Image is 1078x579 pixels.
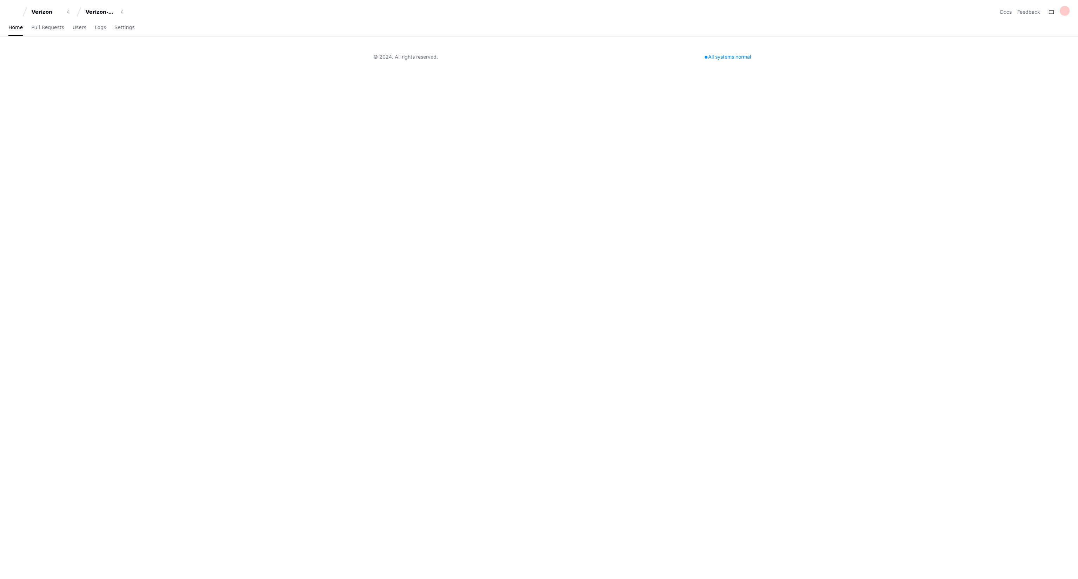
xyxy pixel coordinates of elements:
div: © 2024. All rights reserved. [373,53,438,60]
button: Verizon-Clarify-Order-Management [83,6,128,18]
a: Home [8,20,23,36]
span: Users [73,25,86,29]
div: Verizon-Clarify-Order-Management [86,8,116,15]
a: Users [73,20,86,36]
a: Pull Requests [31,20,64,36]
span: Home [8,25,23,29]
div: Verizon [32,8,62,15]
a: Docs [1000,8,1012,15]
button: Feedback [1017,8,1040,15]
span: Settings [114,25,134,29]
button: Verizon [29,6,74,18]
span: Logs [95,25,106,29]
span: Pull Requests [31,25,64,29]
a: Settings [114,20,134,36]
div: All systems normal [700,52,755,62]
a: Logs [95,20,106,36]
